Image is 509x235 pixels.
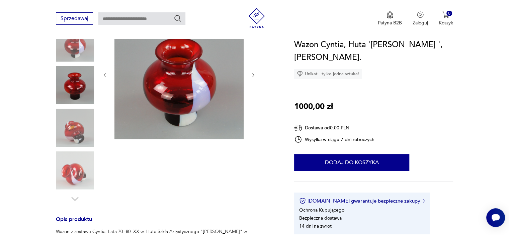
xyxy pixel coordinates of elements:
[423,199,425,203] img: Ikona strzałki w prawo
[417,11,424,18] img: Ikonka użytkownika
[56,12,93,25] button: Sprzedawaj
[294,135,374,143] div: Wysyłka w ciągu 7 dni roboczych
[299,215,342,221] li: Bezpieczna dostawa
[297,71,303,77] img: Ikona diamentu
[294,124,302,132] img: Ikona dostawy
[413,11,428,26] button: Zaloguj
[56,217,278,228] h3: Opis produktu
[56,66,94,104] img: Zdjęcie produktu Wazon Cyntia, Huta 'Barbara ', Zbigniew Horbowy.
[299,223,332,229] li: 14 dni na zwrot
[294,100,333,113] p: 1000,00 zł
[294,154,409,171] button: Dodaj do koszyka
[299,207,344,213] li: Ochrona Kupującego
[439,11,453,26] button: 0Koszyk
[387,11,393,19] img: Ikona medalu
[439,20,453,26] p: Koszyk
[174,14,182,22] button: Szukaj
[486,208,505,227] iframe: Smartsupp widget button
[378,11,402,26] a: Ikona medaluPatyna B2B
[56,23,94,62] img: Zdjęcie produktu Wazon Cyntia, Huta 'Barbara ', Zbigniew Horbowy.
[378,20,402,26] p: Patyna B2B
[446,11,452,16] div: 0
[294,124,374,132] div: Dostawa od 0,00 PLN
[56,151,94,190] img: Zdjęcie produktu Wazon Cyntia, Huta 'Barbara ', Zbigniew Horbowy.
[114,10,244,139] img: Zdjęcie produktu Wazon Cyntia, Huta 'Barbara ', Zbigniew Horbowy.
[442,11,449,18] img: Ikona koszyka
[294,38,453,64] h1: Wazon Cyntia, Huta '[PERSON_NAME] ', [PERSON_NAME].
[56,17,93,21] a: Sprzedawaj
[378,11,402,26] button: Patyna B2B
[299,198,425,204] button: [DOMAIN_NAME] gwarantuje bezpieczne zakupy
[413,20,428,26] p: Zaloguj
[56,109,94,147] img: Zdjęcie produktu Wazon Cyntia, Huta 'Barbara ', Zbigniew Horbowy.
[247,8,267,28] img: Patyna - sklep z meblami i dekoracjami vintage
[294,69,362,79] div: Unikat - tylko jedna sztuka!
[299,198,306,204] img: Ikona certyfikatu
